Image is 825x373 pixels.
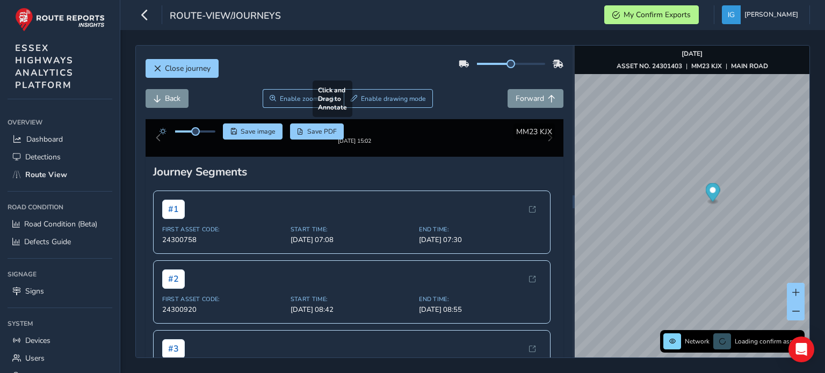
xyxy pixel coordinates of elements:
span: [DATE] 08:42 [291,313,412,323]
button: My Confirm Exports [604,5,699,24]
strong: ASSET NO. 24301403 [617,62,682,70]
span: First Asset Code: [162,234,284,242]
div: Overview [8,114,112,130]
span: Back [165,93,180,104]
span: Dashboard [26,134,63,144]
span: 24300920 [162,313,284,323]
span: # 1 [162,208,185,228]
span: [DATE] 08:55 [419,313,541,323]
span: End Time: [419,304,541,312]
span: Start Time: [291,234,412,242]
span: MM23 KJX [516,127,552,137]
span: Devices [25,335,50,346]
a: Defects Guide [8,233,112,251]
a: Dashboard [8,130,112,148]
div: [DATE] 15:02 [322,145,387,153]
div: Signage [8,266,112,282]
span: Detections [25,152,61,162]
span: End Time: [419,234,541,242]
span: # 2 [162,278,185,297]
a: Signs [8,282,112,300]
strong: MAIN ROAD [731,62,768,70]
strong: MM23 KJX [691,62,722,70]
span: Road Condition (Beta) [24,219,97,229]
span: Enable zoom mode [280,94,337,103]
span: Close journey [165,63,211,74]
span: 24300758 [162,244,284,253]
img: diamond-layout [722,5,741,24]
span: My Confirm Exports [624,10,691,20]
a: Detections [8,148,112,166]
span: Save PDF [307,127,337,136]
a: Devices [8,332,112,349]
button: Back [146,89,189,108]
a: Route View [8,166,112,184]
span: Forward [516,93,544,104]
span: [DATE] 07:30 [419,244,541,253]
div: System [8,316,112,332]
span: Users [25,353,45,363]
span: # 3 [162,348,185,367]
button: Save [223,123,283,140]
div: Map marker [706,183,720,205]
button: [PERSON_NAME] [722,5,802,24]
span: Enable drawing mode [361,94,426,103]
img: Thumbnail frame [322,135,387,145]
span: First Asset Code: [162,304,284,312]
span: Signs [25,286,44,296]
div: Journey Segments [153,173,556,188]
a: Road Condition (Beta) [8,215,112,233]
button: Draw [344,89,433,108]
img: rr logo [15,8,105,32]
div: Road Condition [8,199,112,215]
span: route-view/journeys [170,9,281,24]
div: | | [617,62,768,70]
strong: [DATE] [682,49,703,58]
span: [PERSON_NAME] [744,5,798,24]
span: Save image [241,127,276,136]
span: Defects Guide [24,237,71,247]
div: Open Intercom Messenger [788,337,814,362]
span: Start Time: [291,304,412,312]
span: Loading confirm assets [735,337,801,346]
button: Forward [508,89,563,108]
span: Network [685,337,710,346]
span: [DATE] 07:08 [291,244,412,253]
a: Users [8,349,112,367]
span: Route View [25,170,67,180]
button: Close journey [146,59,219,78]
button: Zoom [263,89,344,108]
button: PDF [290,123,344,140]
span: ESSEX HIGHWAYS ANALYTICS PLATFORM [15,42,74,91]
